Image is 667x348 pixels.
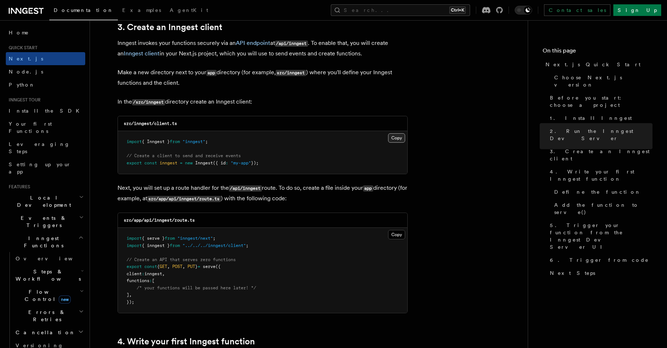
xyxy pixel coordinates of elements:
[165,2,213,20] a: AgentKit
[231,160,251,165] span: "my-app"
[118,97,408,107] p: In the directory create an Inngest client:
[13,288,80,303] span: Flow Control
[6,45,37,51] span: Quick start
[177,236,213,241] span: "inngest/next"
[182,139,205,144] span: "inngest"
[127,264,142,269] span: export
[551,198,652,219] a: Add the function to serve()
[170,7,208,13] span: AgentKit
[550,114,632,122] span: 1. Install Inngest
[142,271,144,276] span: :
[127,278,149,283] span: functions
[152,278,155,283] span: [
[9,108,84,114] span: Install the SDK
[160,160,177,165] span: inngest
[550,269,595,277] span: Next Steps
[550,94,652,109] span: Before you start: choose a project
[6,194,79,209] span: Local Development
[547,145,652,165] a: 3. Create an Inngest client
[157,264,160,269] span: {
[236,39,270,46] a: API endpoint
[550,168,652,183] span: 4. Write your first Inngest function
[59,295,71,303] span: new
[388,133,405,143] button: Copy
[13,329,75,336] span: Cancellation
[127,271,142,276] span: client
[550,256,649,264] span: 6. Trigger from code
[49,2,118,20] a: Documentation
[195,264,198,269] span: }
[554,74,652,88] span: Choose Next.js version
[251,160,259,165] span: });
[118,67,408,88] p: Make a new directory next to your directory (for example, ) where you'll define your Inngest func...
[127,257,236,262] span: // Create an API that serves zero functions
[127,139,142,144] span: import
[9,29,29,36] span: Home
[554,188,641,196] span: Define the function
[122,7,161,13] span: Examples
[547,267,652,280] a: Next Steps
[547,125,652,145] a: 2. Run the Inngest Dev Server
[167,264,170,269] span: ,
[544,4,610,16] a: Contact sales
[142,139,170,144] span: { Inngest }
[9,69,43,75] span: Node.js
[147,196,221,202] code: src/app/api/inngest/route.ts
[213,160,226,165] span: ({ id
[6,104,85,117] a: Install the SDK
[144,271,162,276] span: inngest
[124,50,160,57] a: Inngest client
[127,299,134,305] span: });
[550,127,652,142] span: 2. Run the Inngest Dev Server
[132,99,165,105] code: /src/inngest
[54,7,114,13] span: Documentation
[165,236,175,241] span: from
[13,268,81,282] span: Steps & Workflows
[363,185,373,192] code: app
[127,292,129,297] span: ]
[550,222,652,251] span: 5. Trigger your function from the Inngest Dev Server UI
[547,165,652,185] a: 4. Write your first Inngest function
[9,56,43,62] span: Next.js
[180,160,182,165] span: =
[6,214,79,229] span: Events & Triggers
[6,235,78,249] span: Inngest Functions
[118,183,408,204] p: Next, you will set up a route handler for the route. To do so, create a file inside your director...
[162,271,165,276] span: ,
[13,326,85,339] button: Cancellation
[551,71,652,91] a: Choose Next.js version
[170,139,180,144] span: from
[6,97,41,103] span: Inngest tour
[226,160,228,165] span: :
[6,158,85,178] a: Setting up your app
[137,285,256,290] span: /* your functions will be passed here later! */
[6,211,85,232] button: Events & Triggers
[515,6,532,14] button: Toggle dark mode
[6,191,85,211] button: Local Development
[213,236,215,241] span: ;
[229,185,262,192] code: /api/inngest
[551,185,652,198] a: Define the function
[203,264,215,269] span: serve
[198,264,200,269] span: =
[13,309,79,323] span: Errors & Retries
[127,236,142,241] span: import
[9,162,71,175] span: Setting up your app
[547,91,652,112] a: Before you start: choose a project
[275,41,308,47] code: /api/inngest
[127,160,142,165] span: export
[118,2,165,20] a: Examples
[543,46,652,58] h4: On this page
[13,306,85,326] button: Errors & Retries
[246,243,248,248] span: ;
[118,22,222,32] a: 3. Create an Inngest client
[127,243,142,248] span: import
[6,138,85,158] a: Leveraging Steps
[13,265,85,285] button: Steps & Workflows
[331,4,470,16] button: Search...Ctrl+K
[129,292,132,297] span: ,
[124,218,195,223] code: src/app/api/inngest/route.ts
[6,65,85,78] a: Node.js
[554,201,652,216] span: Add the function to serve()
[127,153,241,158] span: // Create a client to send and receive events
